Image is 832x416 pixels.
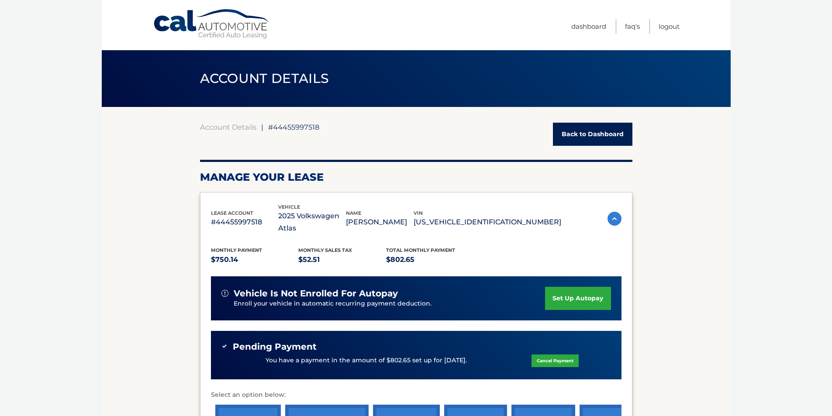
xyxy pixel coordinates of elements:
span: name [346,210,361,216]
a: Logout [659,19,680,34]
p: #44455997518 [211,216,279,228]
span: vin [414,210,423,216]
span: ACCOUNT DETAILS [200,70,329,86]
a: FAQ's [625,19,640,34]
span: vehicle is not enrolled for autopay [234,288,398,299]
span: Monthly sales Tax [298,247,352,253]
img: accordion-active.svg [608,212,621,226]
p: [US_VEHICLE_IDENTIFICATION_NUMBER] [414,216,561,228]
a: Back to Dashboard [553,123,632,146]
p: $52.51 [298,254,386,266]
p: [PERSON_NAME] [346,216,414,228]
p: Select an option below: [211,390,621,400]
a: set up autopay [545,287,611,310]
span: Monthly Payment [211,247,262,253]
a: Account Details [200,123,256,131]
span: lease account [211,210,253,216]
span: Total Monthly Payment [386,247,455,253]
a: Cancel Payment [532,354,579,367]
a: Cal Automotive [153,9,271,40]
span: Pending Payment [233,341,317,352]
p: 2025 Volkswagen Atlas [278,210,346,234]
span: | [261,123,263,131]
p: $750.14 [211,254,299,266]
p: Enroll your vehicle in automatic recurring payment deduction. [234,299,545,309]
span: #44455997518 [268,123,319,131]
h2: Manage Your Lease [200,171,632,184]
span: vehicle [278,204,300,210]
img: check-green.svg [221,343,228,349]
a: Dashboard [571,19,606,34]
p: $802.65 [386,254,474,266]
p: You have a payment in the amount of $802.65 set up for [DATE]. [266,356,467,365]
img: alert-white.svg [221,290,228,297]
